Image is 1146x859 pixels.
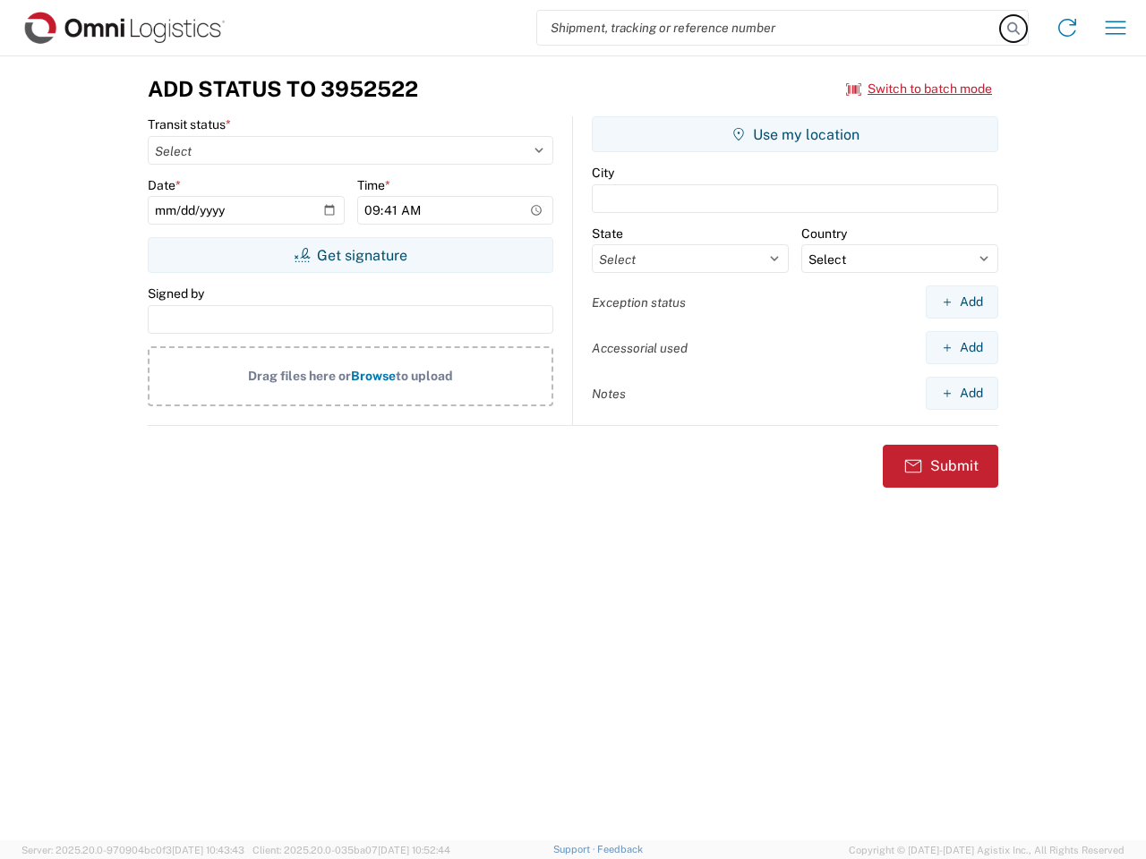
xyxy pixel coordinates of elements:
[351,369,396,383] span: Browse
[357,177,390,193] label: Time
[537,11,1001,45] input: Shipment, tracking or reference number
[148,177,181,193] label: Date
[592,165,614,181] label: City
[148,76,418,102] h3: Add Status to 3952522
[846,74,992,104] button: Switch to batch mode
[592,225,623,242] label: State
[172,845,244,855] span: [DATE] 10:43:43
[148,237,553,273] button: Get signature
[597,844,643,855] a: Feedback
[396,369,453,383] span: to upload
[926,331,998,364] button: Add
[553,844,598,855] a: Support
[592,116,998,152] button: Use my location
[849,842,1125,858] span: Copyright © [DATE]-[DATE] Agistix Inc., All Rights Reserved
[592,386,626,402] label: Notes
[883,445,998,488] button: Submit
[148,116,231,132] label: Transit status
[148,285,204,302] label: Signed by
[592,340,688,356] label: Accessorial used
[801,225,847,242] label: Country
[926,285,998,319] button: Add
[926,377,998,410] button: Add
[248,369,351,383] span: Drag files here or
[378,845,450,855] span: [DATE] 10:52:44
[592,294,686,310] label: Exception status
[21,845,244,855] span: Server: 2025.20.0-970904bc0f3
[252,845,450,855] span: Client: 2025.20.0-035ba07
